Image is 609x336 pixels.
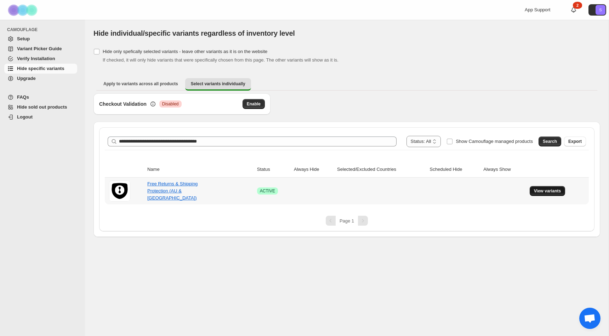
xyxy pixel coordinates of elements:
span: CAMOUFLAGE [7,27,80,33]
span: Verify Installation [17,56,55,61]
a: Verify Installation [4,54,77,64]
button: View variants [530,186,565,196]
span: Disabled [162,101,179,107]
span: Show Camouflage managed products [456,139,533,144]
span: View variants [534,188,561,194]
div: Open chat [579,308,601,329]
th: Always Show [481,162,528,178]
th: Name [145,162,255,178]
button: Apply to variants across all products [98,78,184,89]
a: Variant Picker Guide [4,44,77,54]
span: Hide individual/specific variants regardless of inventory level [93,29,295,37]
span: Upgrade [17,76,36,81]
th: Always Hide [292,162,335,178]
button: Search [539,137,561,146]
span: Logout [17,114,33,120]
span: Export [568,139,582,144]
span: ACTIVE [260,188,275,194]
span: Hide only spefically selected variants - leave other variants as it is on the website [103,49,267,54]
a: Hide sold out products [4,102,77,112]
span: Hide specific variants [17,66,64,71]
th: Selected/Excluded Countries [335,162,427,178]
button: Enable [243,99,265,109]
button: Export [564,137,586,146]
img: Free Returns & Shipping Protection (AU & US) [109,180,130,202]
span: Search [543,139,557,144]
span: Page 1 [340,218,354,224]
div: 2 [573,2,582,9]
a: Hide specific variants [4,64,77,74]
span: Apply to variants across all products [103,81,178,87]
h3: Checkout Validation [99,100,147,108]
a: Logout [4,112,77,122]
span: Select variants individually [191,81,245,87]
text: S [599,8,602,12]
span: If checked, it will only hide variants that were specifically chosen from this page. The other va... [103,57,338,63]
a: FAQs [4,92,77,102]
a: 2 [570,6,577,13]
span: Hide sold out products [17,104,67,110]
span: Avatar with initials S [596,5,605,15]
th: Status [255,162,292,178]
div: Select variants individually [93,93,600,237]
span: Setup [17,36,30,41]
a: Setup [4,34,77,44]
nav: Pagination [105,216,589,226]
span: Variant Picker Guide [17,46,62,51]
span: Enable [247,101,261,107]
th: Scheduled Hide [428,162,482,178]
a: Upgrade [4,74,77,83]
button: Avatar with initials S [588,4,606,16]
span: App Support [525,7,550,12]
span: FAQs [17,94,29,100]
button: Select variants individually [185,78,251,91]
a: Free Returns & Shipping Protection (AU & [GEOGRAPHIC_DATA]) [147,181,198,201]
img: Camouflage [6,0,41,20]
